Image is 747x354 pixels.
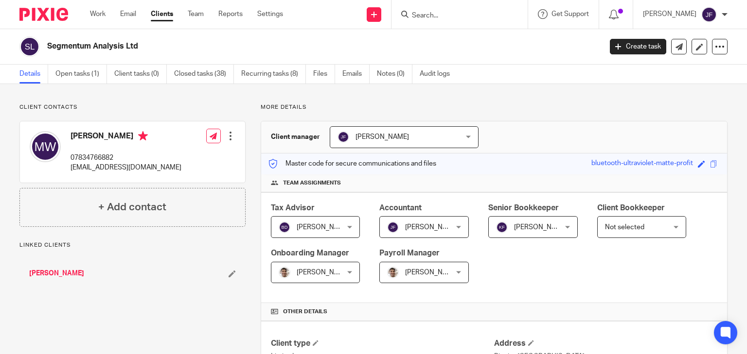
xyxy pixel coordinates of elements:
[268,159,436,169] p: Master code for secure communications and files
[597,204,665,212] span: Client Bookkeeper
[411,12,498,20] input: Search
[19,36,40,57] img: svg%3E
[261,103,728,111] p: More details
[701,7,717,22] img: svg%3E
[405,224,459,231] span: [PERSON_NAME]
[47,41,486,51] h2: Segmentum Analysis Ltd
[551,11,589,17] span: Get Support
[55,65,107,84] a: Open tasks (1)
[174,65,234,84] a: Closed tasks (38)
[98,200,166,215] h4: + Add contact
[591,158,693,169] div: bluetooth-ultraviolet-matte-profit
[114,65,167,84] a: Client tasks (0)
[283,179,341,187] span: Team assignments
[377,65,412,84] a: Notes (0)
[138,131,148,141] i: Primary
[379,204,422,212] span: Accountant
[271,132,320,142] h3: Client manager
[257,9,283,19] a: Settings
[188,9,204,19] a: Team
[241,65,306,84] a: Recurring tasks (8)
[496,221,508,233] img: svg%3E
[271,338,494,349] h4: Client type
[610,39,666,54] a: Create task
[283,308,327,316] span: Other details
[605,224,644,231] span: Not selected
[71,153,181,163] p: 07834766882
[514,224,568,231] span: [PERSON_NAME]
[71,163,181,172] p: [EMAIL_ADDRESS][DOMAIN_NAME]
[405,269,459,276] span: [PERSON_NAME]
[29,269,84,278] a: [PERSON_NAME]
[19,8,68,21] img: Pixie
[120,9,136,19] a: Email
[218,9,243,19] a: Reports
[387,221,399,233] img: svg%3E
[387,267,399,278] img: PXL_20240409_141816916.jpg
[643,9,696,19] p: [PERSON_NAME]
[297,269,350,276] span: [PERSON_NAME]
[494,338,717,349] h4: Address
[356,134,409,140] span: [PERSON_NAME]
[342,65,370,84] a: Emails
[338,131,349,143] img: svg%3E
[71,131,181,143] h4: [PERSON_NAME]
[313,65,335,84] a: Files
[271,249,349,257] span: Onboarding Manager
[19,241,246,249] p: Linked clients
[19,103,246,111] p: Client contacts
[420,65,457,84] a: Audit logs
[379,249,440,257] span: Payroll Manager
[488,204,559,212] span: Senior Bookkeeper
[297,224,350,231] span: [PERSON_NAME]
[279,267,290,278] img: PXL_20240409_141816916.jpg
[271,204,315,212] span: Tax Advisor
[30,131,61,162] img: svg%3E
[19,65,48,84] a: Details
[279,221,290,233] img: svg%3E
[90,9,106,19] a: Work
[151,9,173,19] a: Clients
